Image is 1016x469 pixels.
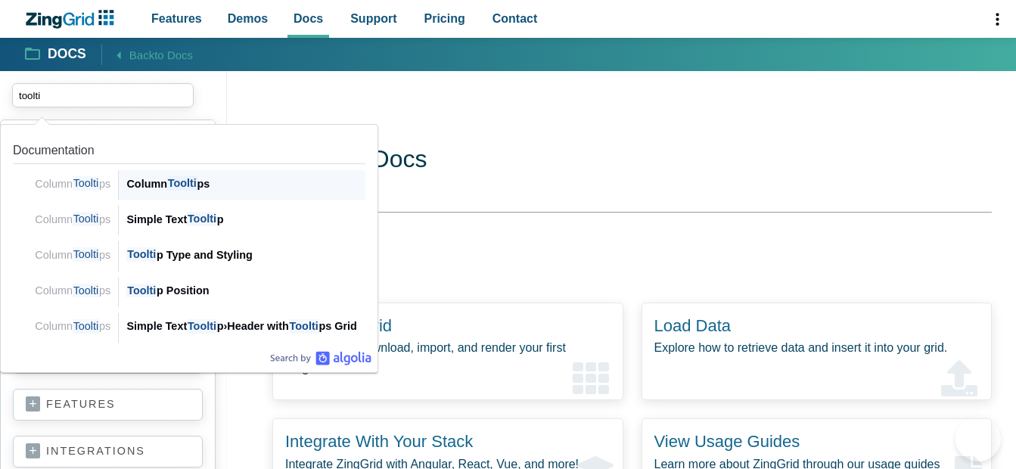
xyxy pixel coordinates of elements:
[350,8,396,29] span: Support
[7,235,371,271] a: Link to the result
[294,8,323,29] span: Docs
[285,337,611,378] p: Learn how to download, import, and render your first ZingGrid.
[492,8,538,29] span: Contact
[73,284,99,298] span: Toolti
[73,212,99,226] span: Toolti
[167,176,197,191] span: Toolti
[26,397,190,412] a: features
[285,432,473,451] a: Integrate With Your Stack
[126,281,365,300] div: p Position
[228,8,268,29] span: Demos
[154,48,193,61] span: to Docs
[7,131,371,200] a: Link to the result
[26,444,190,459] a: integrations
[270,351,371,366] a: Algolia
[35,247,110,262] span: Column ps
[272,144,992,178] h1: ZingGrid Docs
[126,284,157,298] span: Toolti
[187,212,217,226] span: Toolti
[151,8,202,29] span: Features
[254,247,974,272] h2: Get Started
[26,45,86,64] a: Docs
[35,212,110,226] span: Column ps
[187,319,217,334] span: Toolti
[654,432,800,451] a: View Usage Guides
[35,319,110,334] span: Column ps
[73,319,99,334] span: Toolti
[289,319,319,334] span: Toolti
[955,416,1001,461] iframe: Toggle Customer Support
[126,317,365,335] div: Simple Text p Header with ps Grid
[24,10,122,29] a: ZingChart Logo. Click to return to the homepage
[7,272,371,307] a: Link to the result
[48,48,86,61] strong: Docs
[101,44,193,64] a: Backto Docs
[35,284,110,298] span: Column ps
[126,246,365,264] div: p Type and Styling
[73,247,99,262] span: Toolti
[73,176,99,191] span: Toolti
[13,144,95,157] span: Documentation
[7,307,371,343] a: Link to the result
[654,316,732,335] a: Load Data
[654,337,980,358] p: Explore how to retrieve data and insert it into your grid.
[126,210,365,228] div: Simple Text p
[424,8,465,29] span: Pricing
[129,45,193,64] span: Back
[270,351,371,366] div: Search by
[224,320,228,332] span: ›
[126,247,157,262] span: Toolti
[7,200,371,235] a: Link to the result
[12,83,194,107] input: search input
[35,176,110,191] span: Column ps
[126,175,365,193] div: Column ps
